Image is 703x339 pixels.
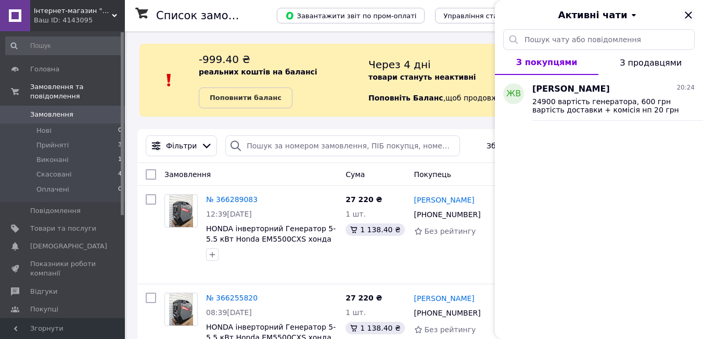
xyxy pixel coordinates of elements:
[118,141,122,150] span: 3
[495,50,598,75] button: З покупцями
[210,94,282,102] b: Поповнити баланс
[532,97,680,114] span: 24900 вартість генератора, 600 грн вартість доставки + комісія нп 20 грн + 1% з наложеного платежу.
[30,206,81,216] span: Повідомлення
[412,306,483,320] div: [PHONE_NUMBER]
[30,110,73,119] span: Замовлення
[30,224,96,233] span: Товари та послуги
[169,293,194,325] img: Фото товару
[506,88,521,100] span: ЖВ
[598,50,703,75] button: З продавцями
[206,224,336,264] a: HONDA інверторний Генератор 5-5.5 кВт Honda EM5500CXS хонда 5кВт потужність інвертор на бензині е...
[346,294,382,302] span: 27 220 ₴
[558,8,627,22] span: Активні чати
[425,227,476,235] span: Без рейтингу
[225,135,460,156] input: Пошук за номером замовлення, ПІБ покупця, номером телефону, Email, номером накладної
[206,294,258,302] a: № 366255820
[368,58,431,71] span: Через 4 дні
[161,72,177,88] img: :exclamation:
[34,16,125,25] div: Ваш ID: 4143095
[206,195,258,204] a: № 366289083
[516,57,578,67] span: З покупцями
[34,6,112,16] span: Інтернет-магазин "Zenergiya"
[412,207,483,222] div: [PHONE_NUMBER]
[503,29,695,50] input: Пошук чату або повідомлення
[346,170,365,179] span: Cума
[164,194,198,228] a: Фото товару
[199,53,250,66] span: -999.40 ₴
[36,141,69,150] span: Прийняті
[368,52,691,108] div: , щоб продовжити отримувати замовлення
[30,242,107,251] span: [DEMOGRAPHIC_DATA]
[5,36,123,55] input: Пошук
[30,287,57,296] span: Відгуки
[414,293,475,304] a: [PERSON_NAME]
[156,9,262,22] h1: Список замовлень
[368,73,476,81] b: товари стануть неактивні
[425,325,476,334] span: Без рейтингу
[30,305,58,314] span: Покупці
[368,94,443,102] b: Поповніть Баланс
[495,75,703,121] button: ЖВ[PERSON_NAME]20:2424900 вартість генератора, 600 грн вартість доставки + комісія нп 20 грн + 1%...
[676,83,695,92] span: 20:24
[169,195,194,227] img: Фото товару
[30,82,125,101] span: Замовлення та повідомлення
[682,9,695,21] button: Закрити
[285,11,416,20] span: Завантажити звіт по пром-оплаті
[346,210,366,218] span: 1 шт.
[524,8,674,22] button: Активні чати
[346,195,382,204] span: 27 220 ₴
[166,141,197,151] span: Фільтри
[414,170,451,179] span: Покупець
[36,170,72,179] span: Скасовані
[346,322,405,334] div: 1 138.40 ₴
[118,155,122,165] span: 1
[118,185,122,194] span: 0
[36,126,52,135] span: Нові
[30,259,96,278] span: Показники роботи компанії
[346,223,405,236] div: 1 138.40 ₴
[36,155,69,165] span: Виконані
[30,65,59,74] span: Головна
[199,68,317,76] b: реальних коштів на балансі
[620,58,682,68] span: З продавцями
[118,126,122,135] span: 0
[443,12,523,20] span: Управління статусами
[487,141,563,151] span: Збережені фільтри:
[118,170,122,179] span: 4
[164,293,198,326] a: Фото товару
[414,195,475,205] a: [PERSON_NAME]
[277,8,425,23] button: Завантажити звіт по пром-оплаті
[164,170,211,179] span: Замовлення
[206,210,252,218] span: 12:39[DATE]
[36,185,69,194] span: Оплачені
[532,83,610,95] span: [PERSON_NAME]
[199,87,292,108] a: Поповнити баланс
[206,308,252,317] span: 08:39[DATE]
[435,8,531,23] button: Управління статусами
[346,308,366,317] span: 1 шт.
